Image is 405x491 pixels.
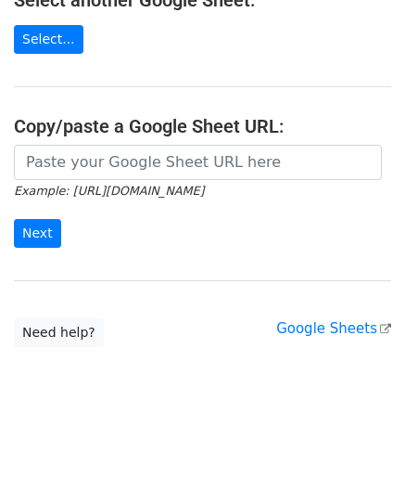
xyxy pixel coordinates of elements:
input: Paste your Google Sheet URL here [14,145,382,180]
iframe: Chat Widget [312,402,405,491]
a: Need help? [14,318,104,347]
a: Select... [14,25,83,54]
small: Example: [URL][DOMAIN_NAME] [14,184,204,198]
h4: Copy/paste a Google Sheet URL: [14,115,391,137]
input: Next [14,219,61,248]
a: Google Sheets [276,320,391,337]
